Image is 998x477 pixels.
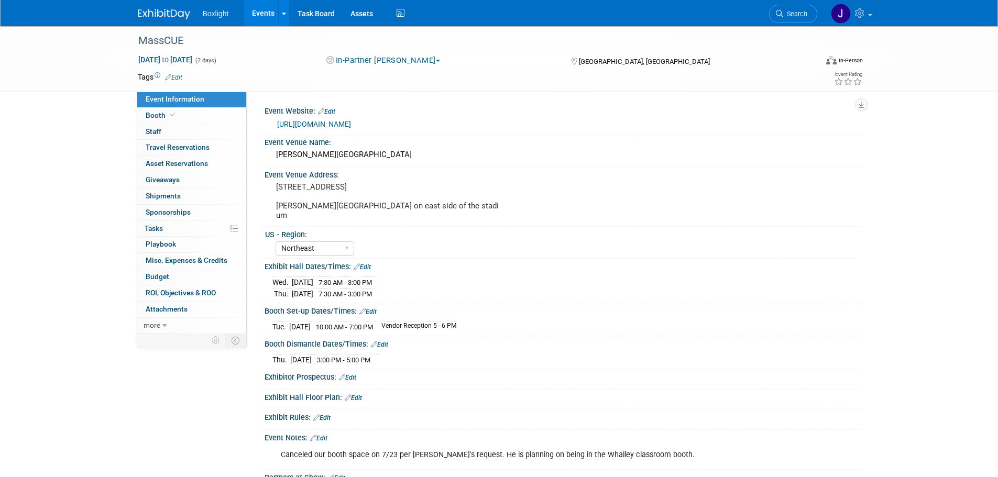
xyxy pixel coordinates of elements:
a: Booth [137,108,246,124]
div: Event Format [755,54,863,70]
a: Edit [354,263,371,271]
a: Edit [359,308,377,315]
a: ROI, Objectives & ROO [137,285,246,301]
td: Tags [138,72,182,82]
a: Travel Reservations [137,140,246,156]
pre: [STREET_ADDRESS] [PERSON_NAME][GEOGRAPHIC_DATA] on east side of the stadium [276,182,501,220]
a: Misc. Expenses & Credits [137,253,246,269]
span: Staff [146,127,161,136]
span: Budget [146,272,169,281]
span: Tasks [145,224,163,232]
div: Exhibit Hall Dates/Times: [265,259,861,272]
a: [URL][DOMAIN_NAME] [277,120,351,128]
a: Edit [339,374,356,381]
div: Event Venue Name: [265,135,861,148]
span: 7:30 AM - 3:00 PM [319,279,372,286]
span: Sponsorships [146,208,191,216]
a: Edit [371,341,388,348]
a: Search [769,5,817,23]
span: Giveaways [146,175,180,184]
span: to [160,56,170,64]
span: Attachments [146,305,188,313]
a: Shipments [137,188,246,204]
span: ROI, Objectives & ROO [146,289,216,297]
span: Travel Reservations [146,143,210,151]
td: [DATE] [292,288,313,299]
span: Asset Reservations [146,159,208,168]
div: Event Notes: [265,430,861,443]
a: Edit [165,74,182,81]
span: more [144,321,160,329]
span: Boxlight [203,9,229,18]
td: Toggle Event Tabs [225,334,246,347]
span: [GEOGRAPHIC_DATA], [GEOGRAPHIC_DATA] [579,58,710,65]
a: Event Information [137,92,246,107]
div: MassCUE [135,31,802,50]
div: Event Rating [834,72,862,77]
a: Edit [318,108,335,115]
td: Thu. [272,288,292,299]
td: Wed. [272,276,292,288]
td: [DATE] [289,321,311,332]
img: Jean Knight [831,4,851,24]
span: 7:30 AM - 3:00 PM [319,290,372,298]
span: 3:00 PM - 5:00 PM [317,356,370,364]
span: 10:00 AM - 7:00 PM [316,323,373,331]
div: Exhibit Hall Floor Plan: [265,390,861,403]
a: Tasks [137,221,246,237]
div: Canceled our booth space on 7/23 per [PERSON_NAME]'s request. He is planning on being in the Whal... [273,445,745,465]
div: In-Person [838,57,863,64]
a: more [137,318,246,334]
a: Attachments [137,302,246,317]
div: Event Venue Address: [265,167,861,180]
div: Exhibit Rules: [265,409,861,423]
a: Asset Reservations [137,156,246,172]
td: [DATE] [290,354,312,365]
div: Booth Dismantle Dates/Times: [265,336,861,350]
td: Thu. [272,354,290,365]
td: Vendor Reception 5 - 6 PM [375,321,457,332]
div: US - Region: [265,227,856,240]
i: Booth reservation complete [170,112,176,118]
button: In-Partner [PERSON_NAME] [323,55,444,66]
td: [DATE] [292,276,313,288]
span: Shipments [146,192,181,200]
span: Booth [146,111,178,119]
a: Giveaways [137,172,246,188]
span: Misc. Expenses & Credits [146,256,227,264]
div: Booth Set-up Dates/Times: [265,303,861,317]
span: [DATE] [DATE] [138,55,193,64]
a: Staff [137,124,246,140]
div: Event Website: [265,103,861,117]
a: Budget [137,269,246,285]
div: [PERSON_NAME][GEOGRAPHIC_DATA] [272,147,853,163]
a: Edit [310,435,327,442]
span: (2 days) [194,57,216,64]
td: Tue. [272,321,289,332]
a: Edit [345,394,362,402]
a: Edit [313,414,331,421]
img: Format-Inperson.png [826,56,837,64]
span: Search [783,10,807,18]
a: Playbook [137,237,246,252]
div: Exhibitor Prospectus: [265,369,861,383]
a: Sponsorships [137,205,246,220]
td: Personalize Event Tab Strip [207,334,225,347]
span: Event Information [146,95,204,103]
span: Playbook [146,240,176,248]
img: ExhibitDay [138,9,190,19]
